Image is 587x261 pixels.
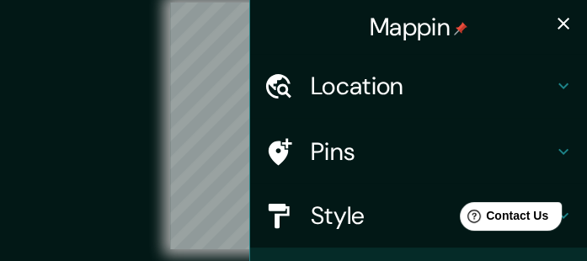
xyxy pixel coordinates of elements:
h4: Location [311,71,553,101]
div: Pins [250,120,587,184]
div: Location [250,54,587,118]
iframe: Help widget launcher [437,195,568,242]
h4: Mappin [370,12,467,42]
h4: Style [311,200,553,231]
div: Style [250,184,587,248]
canvas: Map [170,3,417,249]
h4: Pins [311,136,553,167]
img: pin-icon.png [454,22,467,35]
